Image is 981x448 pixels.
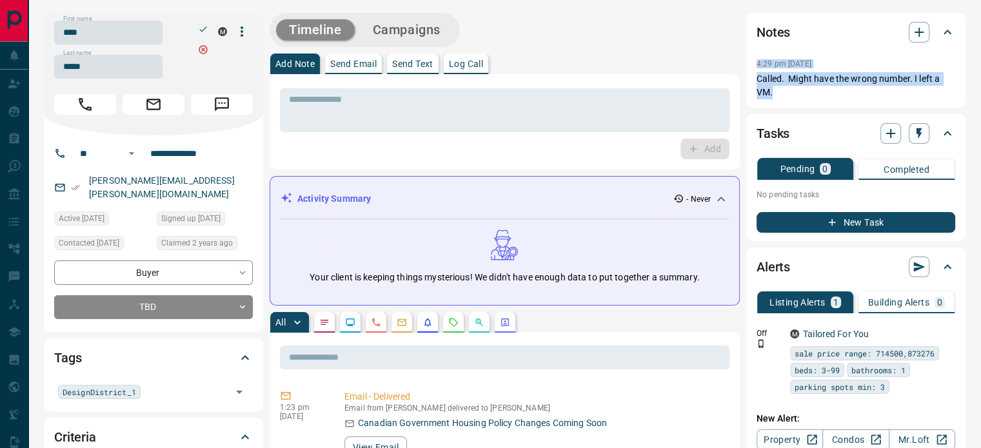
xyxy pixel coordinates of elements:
[757,257,790,277] h2: Alerts
[686,193,711,205] p: - Never
[358,416,607,430] p: Canadian Government Housing Policy Changes Coming Soon
[230,383,248,401] button: Open
[780,164,815,173] p: Pending
[833,298,838,307] p: 1
[54,295,253,319] div: TBD
[330,59,377,68] p: Send Email
[275,59,315,68] p: Add Note
[851,364,906,376] span: bathrooms: 1
[54,347,81,368] h2: Tags
[757,59,811,68] p: 4:29 pm [DATE]
[790,329,799,338] div: mrloft.ca
[54,342,253,373] div: Tags
[822,164,827,173] p: 0
[319,317,330,327] svg: Notes
[795,347,935,360] span: sale price range: 714500,873276
[474,317,484,327] svg: Opportunities
[795,364,840,376] span: beds: 3-99
[54,427,96,447] h2: Criteria
[161,212,221,225] span: Signed up [DATE]
[757,185,955,204] p: No pending tasks
[54,211,150,229] div: Mon Dec 12 2022
[59,212,104,225] span: Active [DATE]
[757,118,955,149] div: Tasks
[345,317,355,327] svg: Lead Browsing Activity
[157,211,253,229] div: Thu Apr 14 2022
[422,317,433,327] svg: Listing Alerts
[757,251,955,282] div: Alerts
[71,183,80,192] svg: Email Verified
[803,329,869,339] a: Tailored For You
[54,236,150,254] div: Mon Dec 12 2022
[500,317,510,327] svg: Agent Actions
[757,123,789,144] h2: Tasks
[449,59,483,68] p: Log Call
[448,317,459,327] svg: Requests
[297,192,371,206] p: Activity Summary
[937,298,942,307] p: 0
[757,212,955,233] button: New Task
[757,17,955,48] div: Notes
[157,236,253,254] div: Mon Dec 12 2022
[310,271,699,284] p: Your client is keeping things mysterious! We didn't have enough data to put together a summary.
[54,260,253,284] div: Buyer
[757,412,955,425] p: New Alert:
[124,146,139,161] button: Open
[89,175,235,199] a: [PERSON_NAME][EMAIL_ADDRESS][PERSON_NAME][DOMAIN_NAME]
[757,22,790,43] h2: Notes
[191,94,253,115] span: Message
[397,317,407,327] svg: Emails
[757,72,955,99] p: Called. Might have the wrong number. I left a VM.
[281,187,729,211] div: Activity Summary- Never
[280,412,325,421] p: [DATE]
[344,390,724,404] p: Email - Delivered
[218,27,227,36] div: mrloft.ca
[63,49,92,57] label: Last name
[54,94,116,115] span: Call
[371,317,381,327] svg: Calls
[884,165,929,174] p: Completed
[63,15,92,23] label: First name
[392,59,433,68] p: Send Text
[280,403,325,412] p: 1:23 pm
[123,94,184,115] span: Email
[757,339,766,348] svg: Push Notification Only
[769,298,826,307] p: Listing Alerts
[795,380,885,393] span: parking spots min: 3
[344,404,724,413] p: Email from [PERSON_NAME] delivered to [PERSON_NAME]
[59,237,119,249] span: Contacted [DATE]
[275,318,286,327] p: All
[276,19,355,41] button: Timeline
[161,237,233,249] span: Claimed 2 years ago
[757,327,782,339] p: Off
[360,19,453,41] button: Campaigns
[63,385,136,398] span: DesignDistrict_1
[868,298,929,307] p: Building Alerts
